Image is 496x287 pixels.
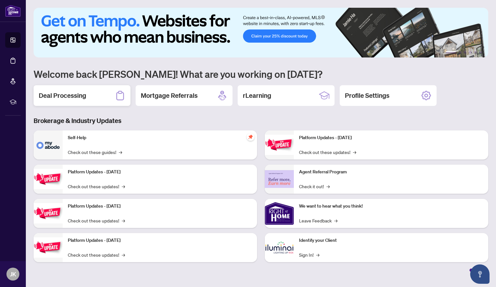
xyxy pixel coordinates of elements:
span: → [122,251,125,258]
p: Self-Help [68,134,252,141]
img: Platform Updates - June 23, 2025 [265,135,294,155]
img: Platform Updates - July 21, 2025 [34,203,63,223]
p: We want to hear what you think! [299,203,483,210]
p: Platform Updates - [DATE] [68,169,252,176]
span: → [316,251,319,258]
h2: Deal Processing [39,91,86,100]
h2: rLearning [243,91,271,100]
a: Check out these updates!→ [68,251,125,258]
a: Check out these updates!→ [299,149,356,156]
button: 5 [474,51,477,54]
button: 1 [446,51,456,54]
button: Open asap [470,264,490,284]
a: Check out these updates!→ [68,217,125,224]
span: → [326,183,330,190]
span: → [353,149,356,156]
h2: Mortgage Referrals [141,91,198,100]
img: Platform Updates - July 8, 2025 [34,237,63,258]
span: → [334,217,337,224]
span: JK [10,270,16,279]
img: logo [5,5,21,17]
a: Check it out!→ [299,183,330,190]
p: Platform Updates - [DATE] [299,134,483,141]
p: Platform Updates - [DATE] [68,237,252,244]
h3: Brokerage & Industry Updates [34,116,488,125]
a: Sign In!→ [299,251,319,258]
button: 3 [464,51,466,54]
p: Platform Updates - [DATE] [68,203,252,210]
img: We want to hear what you think! [265,199,294,228]
button: 2 [459,51,461,54]
p: Identify your Client [299,237,483,244]
span: → [119,149,122,156]
p: Agent Referral Program [299,169,483,176]
a: Check out these guides!→ [68,149,122,156]
button: 6 [479,51,482,54]
span: → [122,183,125,190]
h1: Welcome back [PERSON_NAME]! What are you working on [DATE]? [34,68,488,80]
h2: Profile Settings [345,91,389,100]
img: Identify your Client [265,233,294,262]
img: Agent Referral Program [265,170,294,188]
a: Check out these updates!→ [68,183,125,190]
img: Self-Help [34,130,63,159]
img: Slide 0 [34,8,488,57]
a: Leave Feedback→ [299,217,337,224]
span: pushpin [247,133,254,141]
button: 4 [469,51,471,54]
span: → [122,217,125,224]
img: Platform Updates - September 16, 2025 [34,169,63,189]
